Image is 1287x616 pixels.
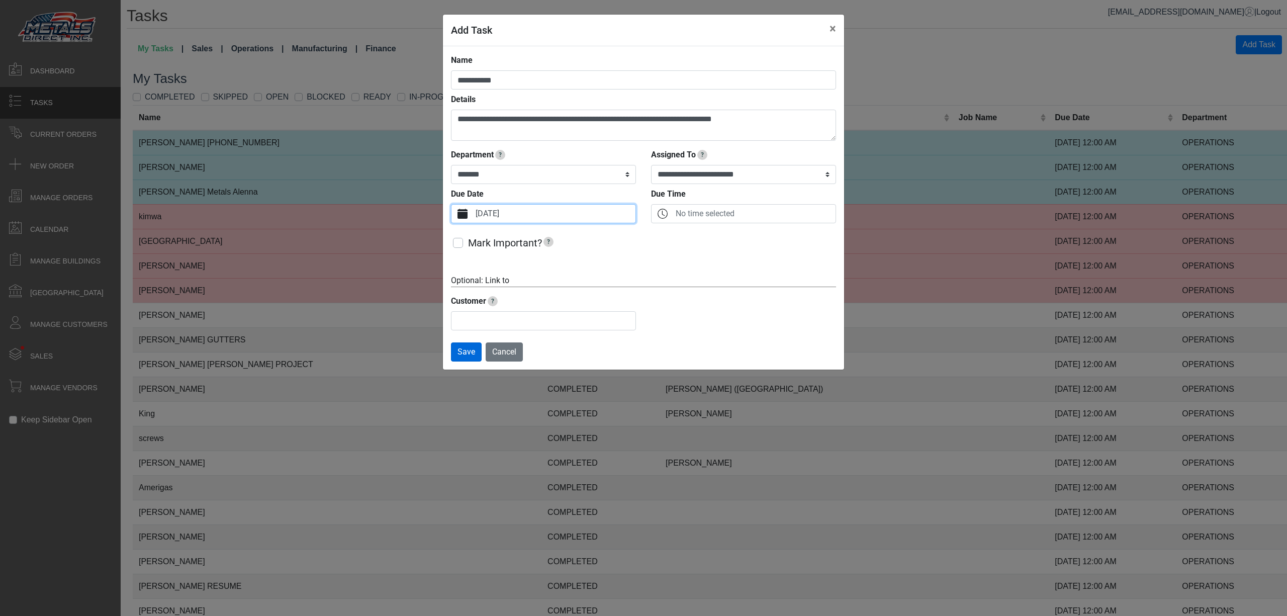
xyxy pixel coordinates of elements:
span: Start typing to pull up a list of customers. You must select a customer from the list. [488,296,498,306]
button: Save [451,342,482,362]
button: clock [652,205,674,223]
span: Save [457,347,475,357]
span: Marking a task as important will make it show up at the top of task lists [543,237,554,247]
div: Optional: Link to [451,275,836,287]
strong: Assigned To [651,150,696,159]
svg: clock [658,209,668,219]
button: Close [821,15,844,43]
button: calendar fill [451,205,474,223]
label: Mark Important? [468,235,555,250]
strong: Customer [451,296,486,306]
strong: Name [451,55,473,65]
svg: calendar fill [457,209,468,219]
strong: Department [451,150,494,159]
button: Cancel [486,342,523,362]
h5: Add Task [451,23,492,38]
strong: Due Time [651,189,686,199]
strong: Due Date [451,189,484,199]
strong: Details [451,95,476,104]
span: Track who this task is assigned to [697,150,707,160]
label: No time selected [674,205,836,223]
label: [DATE] [474,205,635,223]
span: Selecting a department will automatically assign to an employee in that department [495,150,505,160]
